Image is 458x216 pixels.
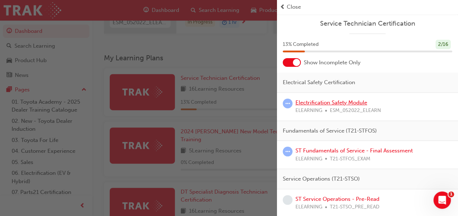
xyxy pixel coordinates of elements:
div: 2 / 16 [436,40,451,49]
span: Service Operations (T21-STSO) [283,175,360,183]
iframe: Intercom live chat [433,191,451,209]
a: ST Service Operations - Pre-Read [295,196,379,202]
span: prev-icon [280,3,285,11]
span: T21-STSO_PRE_READ [330,203,379,211]
a: Service Technician Certification [283,20,452,28]
span: 13 % Completed [283,40,319,49]
span: Fundamentals of Service (T21-STFOS) [283,127,377,135]
a: Electrification Safety Module [295,99,367,106]
button: prev-iconClose [280,3,455,11]
span: learningRecordVerb_ATTEMPT-icon [283,147,293,156]
span: T21-STFOS_EXAM [330,155,370,163]
span: ELEARNING [295,203,322,211]
span: learningRecordVerb_ATTEMPT-icon [283,99,293,108]
span: Show Incomplete Only [304,59,361,67]
span: Electrical Safety Certification [283,78,355,87]
span: ELEARNING [295,155,322,163]
a: ST Fundamentals of Service - Final Assessment [295,147,413,154]
span: ELEARNING [295,107,322,115]
span: learningRecordVerb_NONE-icon [283,195,293,205]
span: 1 [448,191,454,197]
span: ESM_052022_ELEARN [330,107,381,115]
span: Close [287,3,301,11]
